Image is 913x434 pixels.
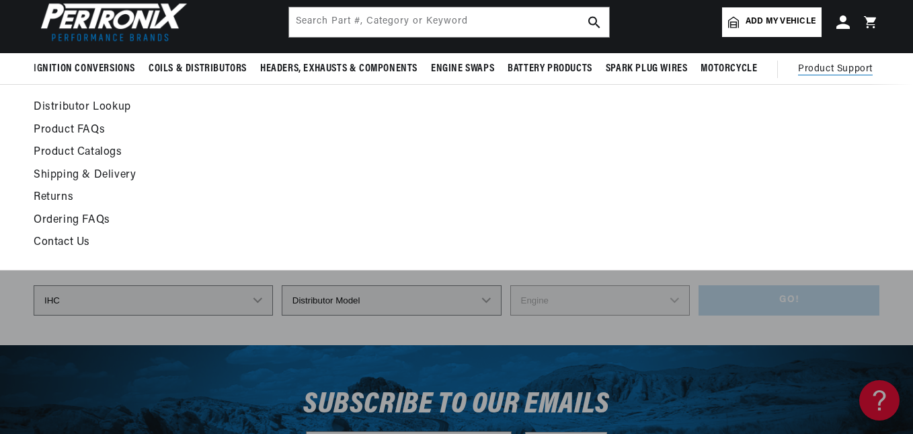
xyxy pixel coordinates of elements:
[34,233,649,252] a: Contact Us
[694,53,764,85] summary: Motorcycle
[424,53,501,85] summary: Engine Swaps
[34,53,142,85] summary: Ignition Conversions
[253,53,424,85] summary: Headers, Exhausts & Components
[606,62,688,76] span: Spark Plug Wires
[746,15,816,28] span: Add my vehicle
[599,53,694,85] summary: Spark Plug Wires
[501,53,599,85] summary: Battery Products
[34,166,649,185] a: Shipping & Delivery
[431,62,494,76] span: Engine Swaps
[34,211,649,230] a: Ordering FAQs
[149,62,247,76] span: Coils & Distributors
[580,7,609,37] button: search button
[798,62,873,77] span: Product Support
[142,53,253,85] summary: Coils & Distributors
[289,7,609,37] input: Search Part #, Category or Keyword
[260,62,418,76] span: Headers, Exhausts & Components
[303,392,610,418] h3: Subscribe to our emails
[508,62,592,76] span: Battery Products
[798,53,879,85] summary: Product Support
[34,143,649,162] a: Product Catalogs
[34,98,649,117] a: Distributor Lookup
[34,121,649,140] a: Product FAQs
[722,7,822,37] a: Add my vehicle
[34,188,649,207] a: Returns
[701,62,757,76] span: Motorcycle
[34,62,135,76] span: Ignition Conversions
